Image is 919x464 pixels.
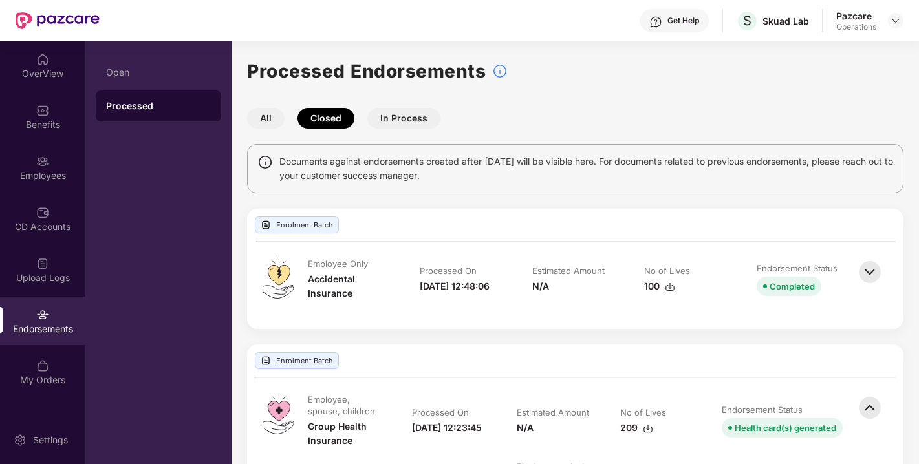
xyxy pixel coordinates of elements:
div: N/A [517,421,534,435]
div: N/A [532,279,549,293]
div: No of Lives [620,406,666,418]
button: In Process [367,108,440,129]
div: Settings [29,434,72,447]
h1: Processed Endorsements [247,57,486,85]
div: Completed [770,279,815,293]
div: Health card(s) generated [735,421,836,435]
div: [DATE] 12:23:45 [412,421,482,435]
div: 209 [620,421,653,435]
div: Employee Only [308,258,368,269]
div: Enrolment Batch [255,216,339,233]
img: svg+xml;base64,PHN2ZyBpZD0iSGVscC0zMngzMiIgeG1sbnM9Imh0dHA6Ly93d3cudzMub3JnLzIwMDAvc3ZnIiB3aWR0aD... [649,16,662,28]
div: 100 [644,279,675,293]
img: svg+xml;base64,PHN2ZyBpZD0iRG93bmxvYWQtMzJ4MzIiIHhtbG5zPSJodHRwOi8vd3d3LnczLm9yZy8yMDAwL3N2ZyIgd2... [643,423,653,434]
button: All [247,108,285,129]
img: New Pazcare Logo [16,12,100,29]
img: svg+xml;base64,PHN2ZyBpZD0iRW1wbG95ZWVzIiB4bWxucz0iaHR0cDovL3d3dy53My5vcmcvMjAwMC9zdmciIHdpZHRoPS... [36,155,49,168]
img: svg+xml;base64,PHN2ZyBpZD0iRW5kb3JzZW1lbnRzIiB4bWxucz0iaHR0cDovL3d3dy53My5vcmcvMjAwMC9zdmciIHdpZH... [36,308,49,321]
div: Processed On [420,265,477,277]
div: Pazcare [836,10,876,22]
div: Estimated Amount [517,406,589,418]
img: svg+xml;base64,PHN2ZyBpZD0iSG9tZSIgeG1sbnM9Imh0dHA6Ly93d3cudzMub3JnLzIwMDAvc3ZnIiB3aWR0aD0iMjAiIG... [36,53,49,66]
img: svg+xml;base64,PHN2ZyBpZD0iRHJvcGRvd24tMzJ4MzIiIHhtbG5zPSJodHRwOi8vd3d3LnczLm9yZy8yMDAwL3N2ZyIgd2... [891,16,901,26]
img: svg+xml;base64,PHN2ZyBpZD0iQ0RfQWNjb3VudHMiIGRhdGEtbmFtZT0iQ0QgQWNjb3VudHMiIHhtbG5zPSJodHRwOi8vd3... [36,206,49,219]
img: svg+xml;base64,PHN2ZyBpZD0iQmVuZWZpdHMiIHhtbG5zPSJodHRwOi8vd3d3LnczLm9yZy8yMDAwL3N2ZyIgd2lkdGg9Ij... [36,104,49,117]
img: svg+xml;base64,PHN2ZyBpZD0iVXBsb2FkX0xvZ3MiIGRhdGEtbmFtZT0iVXBsb2FkIExvZ3MiIHhtbG5zPSJodHRwOi8vd3... [36,257,49,270]
span: S [743,13,751,28]
img: svg+xml;base64,PHN2ZyBpZD0iRG93bmxvYWQtMzJ4MzIiIHhtbG5zPSJodHRwOi8vd3d3LnczLm9yZy8yMDAwL3N2ZyIgd2... [665,282,675,292]
img: svg+xml;base64,PHN2ZyB4bWxucz0iaHR0cDovL3d3dy53My5vcmcvMjAwMC9zdmciIHdpZHRoPSI0OS4zMiIgaGVpZ2h0PS... [263,394,294,434]
img: svg+xml;base64,PHN2ZyBpZD0iSW5mbyIgeG1sbnM9Imh0dHA6Ly93d3cudzMub3JnLzIwMDAvc3ZnIiB3aWR0aD0iMTQiIG... [257,154,273,170]
div: Endorsement Status [722,404,803,416]
img: svg+xml;base64,PHN2ZyBpZD0iU2V0dGluZy0yMHgyMCIgeG1sbnM9Imh0dHA6Ly93d3cudzMub3JnLzIwMDAvc3ZnIiB3aW... [14,434,27,447]
div: Processed [106,100,211,112]
img: svg+xml;base64,PHN2ZyB4bWxucz0iaHR0cDovL3d3dy53My5vcmcvMjAwMC9zdmciIHdpZHRoPSI0OS4zMiIgaGVpZ2h0PS... [263,258,294,299]
div: Estimated Amount [532,265,605,277]
div: Group Health Insurance [308,419,386,448]
img: svg+xml;base64,PHN2ZyBpZD0iQmFjay0zMngzMiIgeG1sbnM9Imh0dHA6Ly93d3cudzMub3JnLzIwMDAvc3ZnIiB3aWR0aD... [856,394,884,422]
div: No of Lives [644,265,690,277]
button: Closed [297,108,354,129]
img: svg+xml;base64,PHN2ZyBpZD0iVXBsb2FkX0xvZ3MiIGRhdGEtbmFtZT0iVXBsb2FkIExvZ3MiIHhtbG5zPSJodHRwOi8vd3... [261,220,271,230]
span: Documents against endorsements created after [DATE] will be visible here. For documents related t... [279,154,893,183]
div: [DATE] 12:48:06 [420,279,490,293]
div: Processed On [412,406,469,418]
div: Accidental Insurance [308,272,394,301]
div: Get Help [667,16,699,26]
img: svg+xml;base64,PHN2ZyBpZD0iVXBsb2FkX0xvZ3MiIGRhdGEtbmFtZT0iVXBsb2FkIExvZ3MiIHhtbG5zPSJodHRwOi8vd3... [261,355,271,366]
div: Employee, spouse, children [308,394,384,417]
div: Skuad Lab [762,15,809,27]
img: svg+xml;base64,PHN2ZyBpZD0iSW5mb18tXzMyeDMyIiBkYXRhLW5hbWU9IkluZm8gLSAzMngzMiIgeG1sbnM9Imh0dHA6Ly... [492,63,508,79]
div: Open [106,67,211,78]
div: Endorsement Status [757,262,838,274]
div: Operations [836,22,876,32]
div: Enrolment Batch [255,352,339,369]
img: svg+xml;base64,PHN2ZyBpZD0iTXlfT3JkZXJzIiBkYXRhLW5hbWU9Ik15IE9yZGVycyIgeG1sbnM9Imh0dHA6Ly93d3cudz... [36,359,49,372]
img: svg+xml;base64,PHN2ZyBpZD0iQmFjay0zMngzMiIgeG1sbnM9Imh0dHA6Ly93d3cudzMub3JnLzIwMDAvc3ZnIiB3aWR0aD... [856,258,884,286]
